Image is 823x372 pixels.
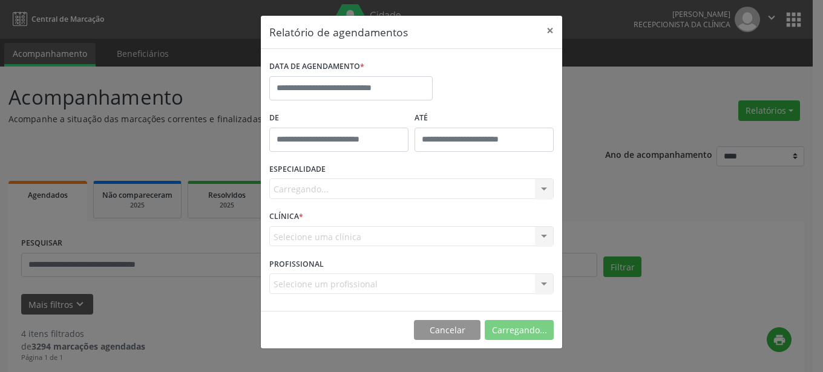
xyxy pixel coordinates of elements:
[538,16,562,45] button: Close
[485,320,554,341] button: Carregando...
[269,24,408,40] h5: Relatório de agendamentos
[269,57,364,76] label: DATA DE AGENDAMENTO
[269,255,324,273] label: PROFISSIONAL
[415,109,554,128] label: ATÉ
[414,320,480,341] button: Cancelar
[269,207,303,226] label: CLÍNICA
[269,160,326,179] label: ESPECIALIDADE
[269,109,408,128] label: De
